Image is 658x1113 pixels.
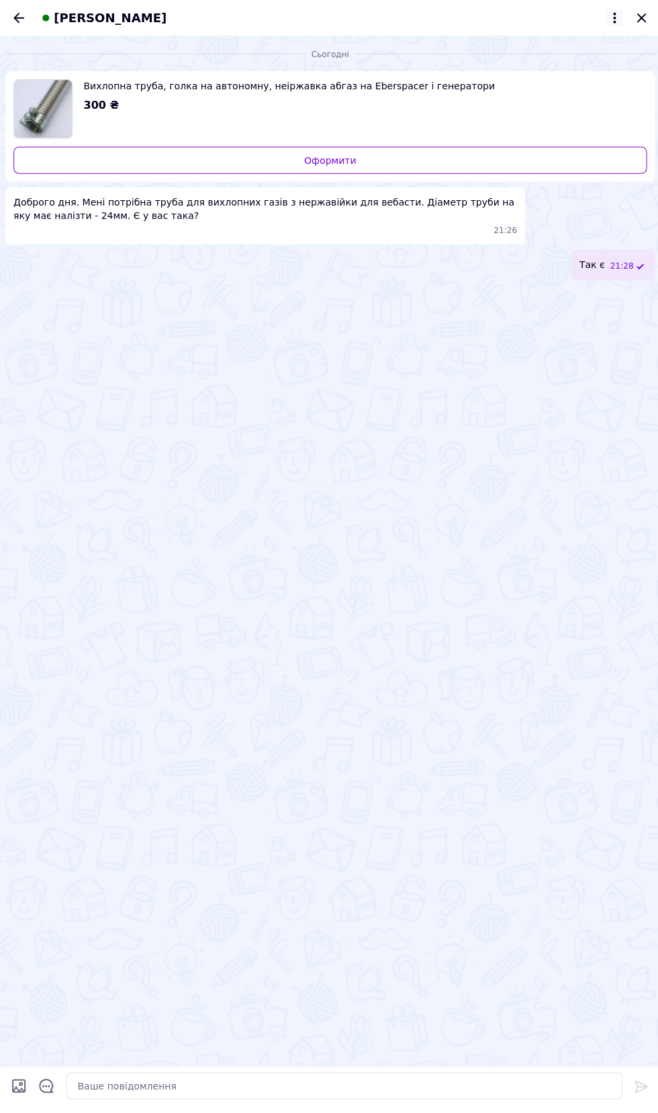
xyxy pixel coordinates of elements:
[305,50,353,62] span: Сьогодні
[577,259,603,273] span: Так є
[14,81,72,139] img: 6453851178_w640_h640_vihlopna-truba-gofra.jpg
[54,11,166,28] span: [PERSON_NAME]
[11,11,27,28] button: Назад
[83,100,119,113] span: 300 ₴
[38,1075,55,1092] button: Відкрити шаблони відповідей
[83,81,634,94] span: Вихлопна труба, голка на автономну, неіржавка абгаз на Eberspacer і генератори
[492,226,516,237] span: 21:26 12.10.2025
[608,261,631,273] span: 21:28 12.10.2025
[38,11,620,28] button: [PERSON_NAME]
[13,81,645,140] a: Переглянути товар
[631,11,647,28] button: Закрити
[13,196,515,223] span: Доброго дня. Мені потрібна труба для вихлопних газів з нержавійки для вебасти. Діаметр труби на я...
[13,148,645,175] a: Оформити
[5,48,653,62] div: 12.10.2025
